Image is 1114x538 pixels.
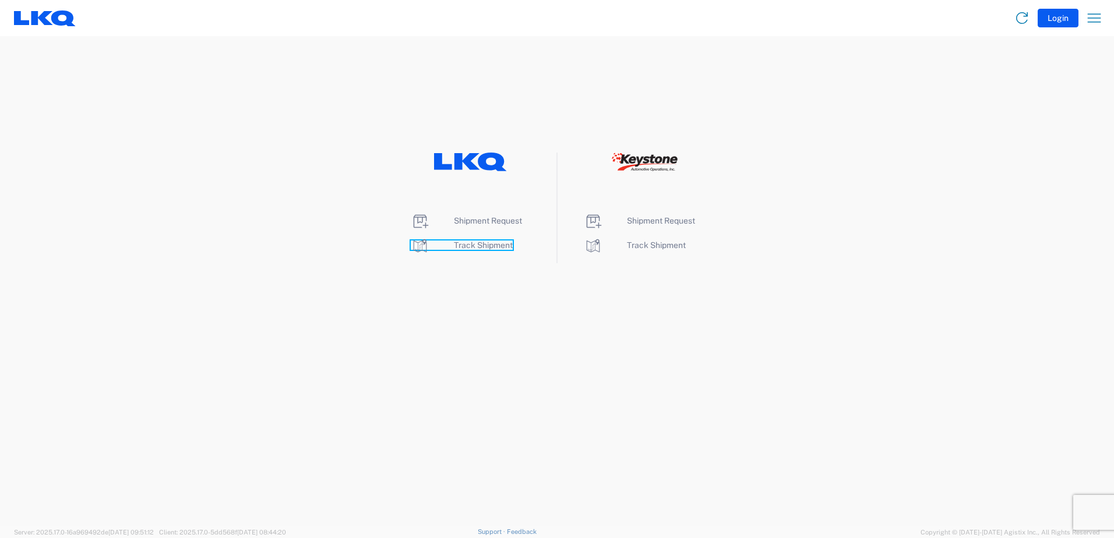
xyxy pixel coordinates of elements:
span: [DATE] 09:51:12 [108,529,154,536]
a: Track Shipment [411,240,513,250]
a: Shipment Request [584,216,695,225]
span: Client: 2025.17.0-5dd568f [159,529,286,536]
a: Feedback [507,528,537,535]
a: Shipment Request [411,216,522,225]
span: Server: 2025.17.0-16a969492de [14,529,154,536]
button: Login [1038,9,1078,27]
span: Track Shipment [454,240,513,250]
span: Shipment Request [454,216,522,225]
span: Copyright © [DATE]-[DATE] Agistix Inc., All Rights Reserved [921,527,1100,537]
span: Track Shipment [627,240,686,250]
a: Track Shipment [584,240,686,250]
span: [DATE] 08:44:20 [237,529,286,536]
span: Shipment Request [627,216,695,225]
a: Support [478,528,507,535]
